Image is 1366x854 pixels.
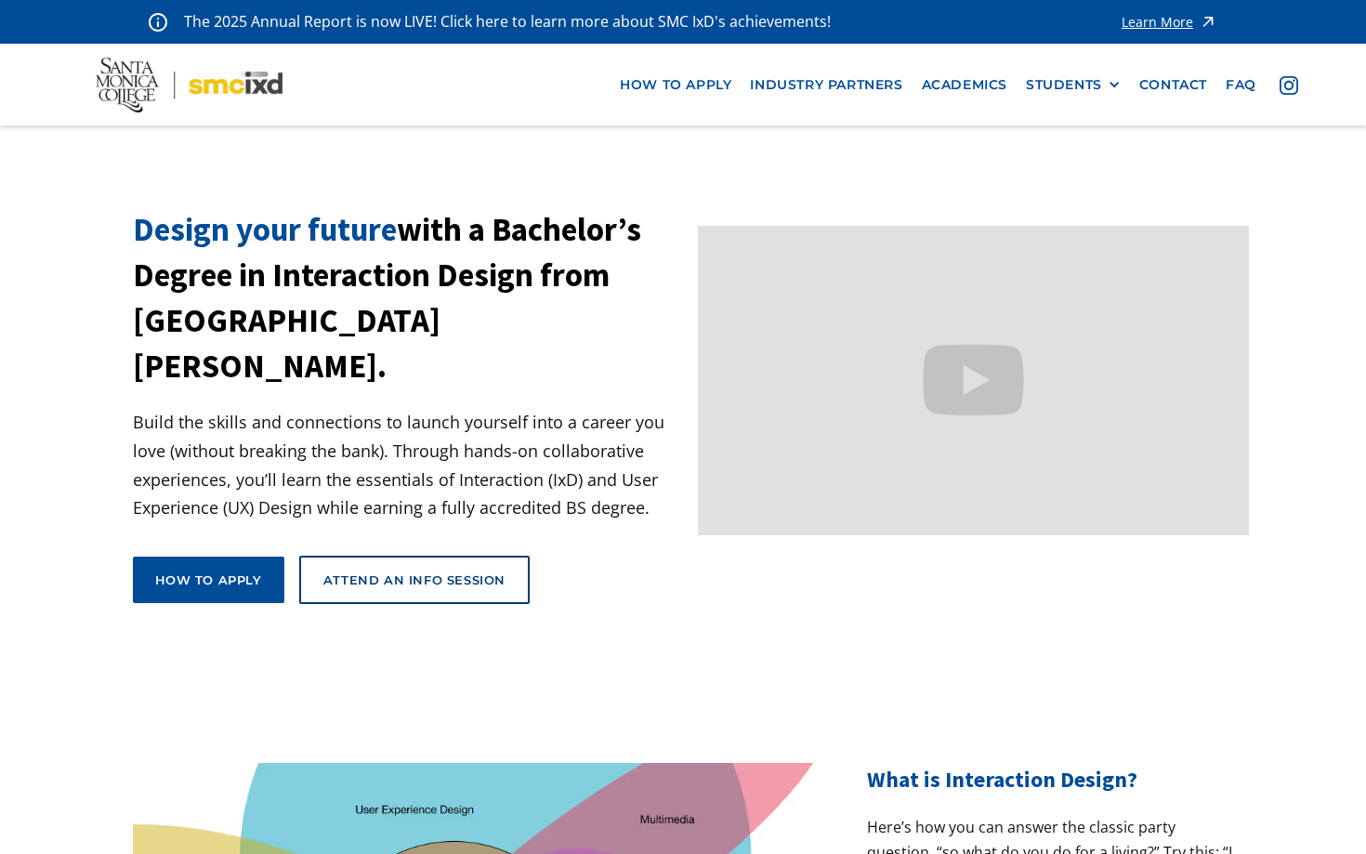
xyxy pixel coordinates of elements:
a: How to apply [133,557,284,603]
p: Build the skills and connections to launch yourself into a career you love (without breaking the ... [133,408,684,521]
p: The 2025 Annual Report is now LIVE! Click here to learn more about SMC IxD's achievements! [184,9,833,34]
iframe: Design your future with a Bachelor's Degree in Interaction Design from Santa Monica College [698,226,1249,535]
a: industry partners [741,68,912,102]
div: Attend an Info Session [323,572,506,588]
img: Santa Monica College - SMC IxD logo [96,58,282,112]
a: faq [1216,68,1266,102]
a: how to apply [611,68,741,102]
a: Attend an Info Session [299,556,530,604]
a: contact [1130,68,1216,102]
a: Academics [913,68,1017,102]
img: icon - arrow - alert [1199,9,1217,34]
img: icon - instagram [1280,76,1298,95]
span: Design your future [133,209,397,250]
a: Learn More [1122,9,1217,34]
div: STUDENTS [1026,77,1102,93]
h2: What is Interaction Design? [867,763,1233,796]
div: How to apply [155,572,262,588]
h1: with a Bachelor’s Degree in Interaction Design from [GEOGRAPHIC_DATA][PERSON_NAME]. [133,207,684,389]
div: STUDENTS [1026,77,1121,93]
img: icon - information - alert [149,12,167,32]
div: Learn More [1122,16,1193,29]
